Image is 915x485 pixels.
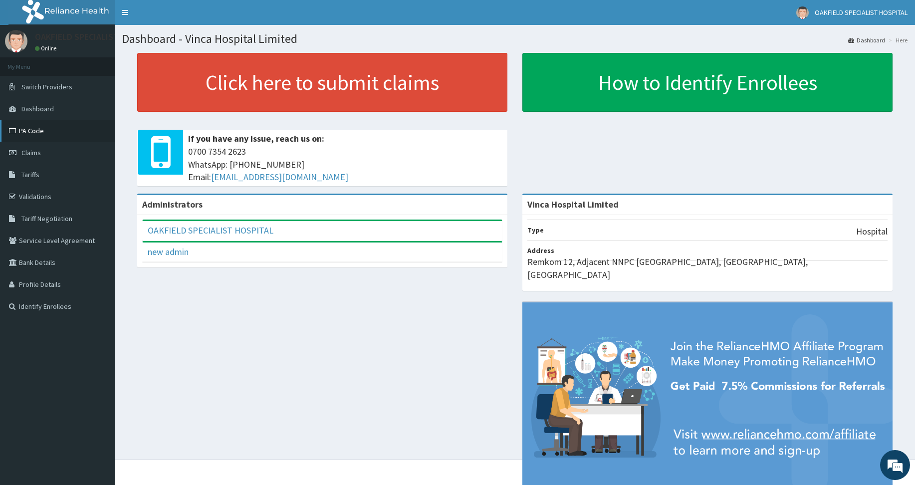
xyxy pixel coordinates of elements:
[21,82,72,91] span: Switch Providers
[522,53,893,112] a: How to Identify Enrollees
[148,246,189,257] a: new admin
[164,5,188,29] div: Minimize live chat window
[21,104,54,113] span: Dashboard
[815,8,908,17] span: OAKFIELD SPECIALIST HOSPITAL
[527,255,888,281] p: Remkom 12, Adjacent NNPC [GEOGRAPHIC_DATA], [GEOGRAPHIC_DATA], [GEOGRAPHIC_DATA]
[796,6,809,19] img: User Image
[35,32,160,41] p: OAKFIELD SPECIALIST HOSPITAL
[52,56,168,69] div: Chat with us now
[5,272,190,307] textarea: Type your message and hit 'Enter'
[211,171,348,183] a: [EMAIL_ADDRESS][DOMAIN_NAME]
[35,45,59,52] a: Online
[527,246,554,255] b: Address
[21,214,72,223] span: Tariff Negotiation
[188,145,502,184] span: 0700 7354 2623 WhatsApp: [PHONE_NUMBER] Email:
[58,126,138,227] span: We're online!
[527,226,544,235] b: Type
[5,30,27,52] img: User Image
[148,225,273,236] a: OAKFIELD SPECIALIST HOSPITAL
[21,170,39,179] span: Tariffs
[122,32,908,45] h1: Dashboard - Vinca Hospital Limited
[142,199,203,210] b: Administrators
[21,148,41,157] span: Claims
[856,225,888,238] p: Hospital
[188,133,324,144] b: If you have any issue, reach us on:
[848,36,885,44] a: Dashboard
[886,36,908,44] li: Here
[18,50,40,75] img: d_794563401_company_1708531726252_794563401
[527,199,619,210] strong: Vinca Hospital Limited
[137,53,507,112] a: Click here to submit claims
